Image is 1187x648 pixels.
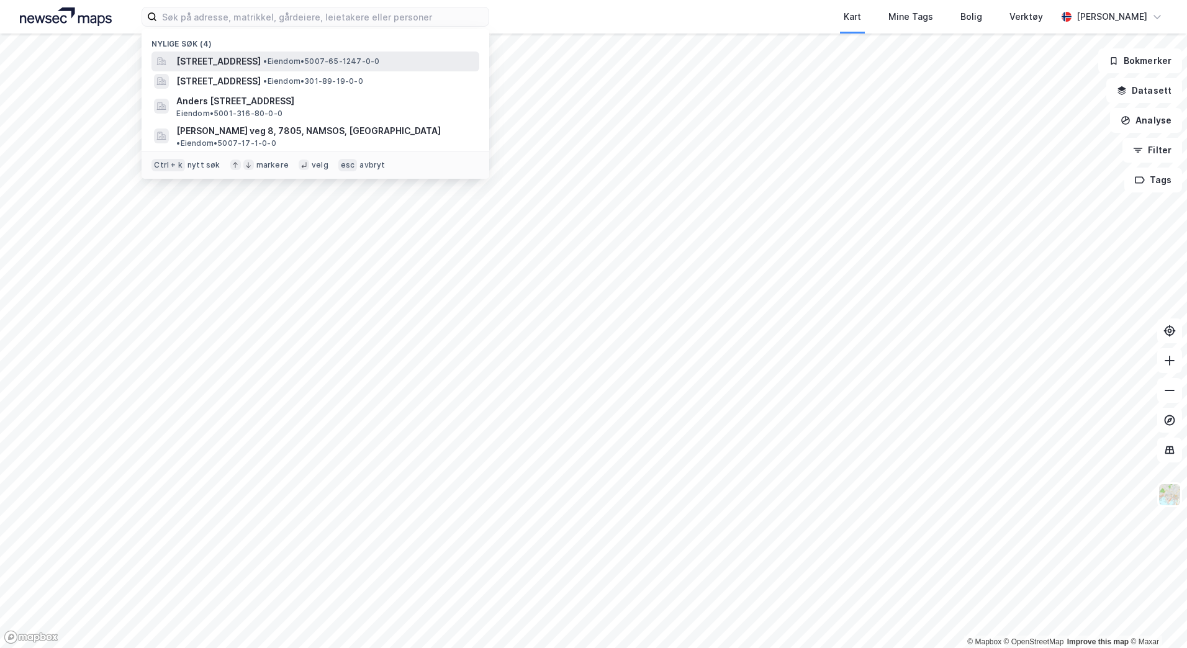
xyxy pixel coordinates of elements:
div: velg [312,160,328,170]
div: Nylige søk (4) [142,29,489,52]
a: Improve this map [1067,637,1129,646]
div: avbryt [359,160,385,170]
a: Mapbox homepage [4,630,58,644]
img: Z [1158,483,1181,506]
span: • [176,138,180,148]
input: Søk på adresse, matrikkel, gårdeiere, leietakere eller personer [157,7,489,26]
div: nytt søk [187,160,220,170]
span: Eiendom • 5007-17-1-0-0 [176,138,276,148]
div: Mine Tags [888,9,933,24]
span: [PERSON_NAME] veg 8, 7805, NAMSOS, [GEOGRAPHIC_DATA] [176,124,441,138]
div: [PERSON_NAME] [1076,9,1147,24]
span: • [263,76,267,86]
div: Ctrl + k [151,159,185,171]
span: Eiendom • 5007-65-1247-0-0 [263,56,379,66]
button: Tags [1124,168,1182,192]
img: logo.a4113a55bc3d86da70a041830d287a7e.svg [20,7,112,26]
span: Eiendom • 301-89-19-0-0 [263,76,363,86]
button: Bokmerker [1098,48,1182,73]
div: esc [338,159,358,171]
span: • [263,56,267,66]
a: OpenStreetMap [1004,637,1064,646]
div: Kontrollprogram for chat [1125,588,1187,648]
div: Bolig [960,9,982,24]
a: Mapbox [967,637,1001,646]
div: Verktøy [1009,9,1043,24]
span: Eiendom • 5001-316-80-0-0 [176,109,282,119]
span: [STREET_ADDRESS] [176,54,261,69]
div: Kart [844,9,861,24]
button: Analyse [1110,108,1182,133]
button: Filter [1122,138,1182,163]
span: [STREET_ADDRESS] [176,74,261,89]
iframe: Chat Widget [1125,588,1187,648]
span: Anders [STREET_ADDRESS] [176,94,474,109]
div: markere [256,160,289,170]
button: Datasett [1106,78,1182,103]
